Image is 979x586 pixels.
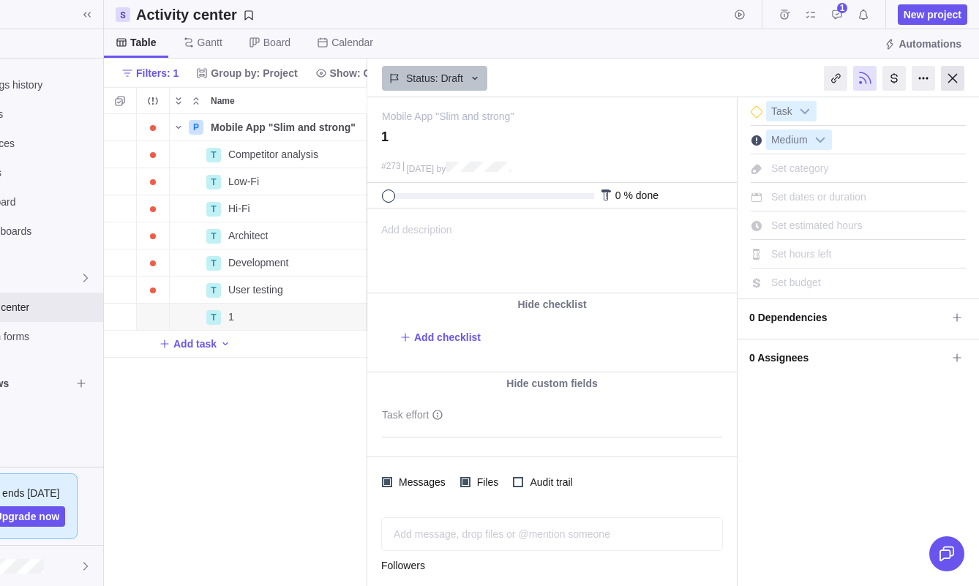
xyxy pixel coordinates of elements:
span: Gantt [198,35,222,50]
div: #273 [381,162,401,171]
div: Medium [766,129,832,150]
div: Low-Fi [222,168,367,195]
a: Approval requests [827,11,847,23]
span: Status: Draft [406,71,463,86]
div: Trouble indication [137,249,170,277]
div: Copy link [824,66,847,91]
div: Name [170,195,367,222]
span: Add description [368,209,452,293]
span: [DATE] [406,164,434,174]
div: Mobile App "Slim and strong" [205,114,367,140]
span: Add task [173,337,217,351]
div: Trouble indication [137,222,170,249]
span: Set hours left [771,248,832,260]
span: Low-Fi [228,174,259,189]
div: T [206,310,221,325]
a: My assignments [800,11,821,23]
span: Show: Completed projects [330,66,460,80]
span: Save your current layout and filters as a View [130,4,260,25]
span: 0 Assignees [749,345,947,370]
a: Time logs [774,11,795,23]
div: Trouble indication [137,168,170,195]
div: Name [170,304,367,331]
span: New project [904,7,961,22]
h2: Activity center [136,4,237,25]
span: Add checklist [414,330,481,345]
span: Automations [878,34,967,54]
span: 0 Dependencies [749,305,947,330]
div: Task [766,101,817,121]
div: Hide custom fields [367,372,737,394]
span: Audit trail [523,472,575,492]
div: Billing [882,66,906,91]
div: grid [104,114,367,586]
div: Architect [222,222,367,249]
div: T [206,148,221,162]
div: This is a milestone [751,106,762,118]
div: Development [222,249,367,276]
span: 0 [615,189,621,201]
span: Set dates or duration [771,191,866,203]
span: Board [263,35,290,50]
span: Show: Completed projects [310,63,465,83]
div: Name [170,141,367,168]
span: Development [228,255,289,270]
span: Set category [771,162,829,174]
span: Table [130,35,157,50]
div: Trouble indication [137,114,170,141]
span: Files [470,472,502,492]
a: Mobile App "Slim and strong" [382,109,514,124]
span: Hi-Fi [228,201,250,216]
div: Trouble indication [137,141,170,168]
div: P [189,120,203,135]
span: Group by: Project [190,63,303,83]
span: Followers [381,558,425,573]
span: Mobile App "Slim and strong" [211,120,356,135]
span: My assignments [800,4,821,25]
span: User testing [228,282,283,297]
div: Unfollow [853,66,877,91]
div: Name [170,114,367,141]
div: Hi-Fi [222,195,367,222]
div: Name [170,249,367,277]
a: Notifications [853,11,874,23]
span: Name [211,94,235,108]
span: Set estimated hours [771,219,863,231]
div: Competitor analysis [222,141,367,168]
div: Name [205,88,367,113]
div: 1 [222,304,367,330]
span: Browse views [71,373,91,394]
div: T [206,175,221,189]
div: Trouble indication [137,195,170,222]
div: T [206,283,221,298]
span: Group by: Project [211,66,297,80]
span: New project [898,4,967,25]
div: Name [170,277,367,304]
span: % done [623,189,658,201]
span: Competitor analysis [228,147,318,162]
span: Time logs [774,4,795,25]
div: User testing [222,277,367,303]
div: Hide checklist [367,293,737,315]
span: Task [767,102,797,122]
div: T [206,229,221,244]
div: Close [941,66,964,91]
span: Architect [228,228,268,243]
span: Selection mode [110,91,130,111]
span: Add activity [220,334,231,354]
span: by [437,164,446,174]
span: Add checklist [400,327,481,348]
span: Collapse [187,91,205,111]
span: Add task [159,334,217,354]
div: More actions [912,66,935,91]
span: Expand [170,91,187,111]
span: Filters: 1 [136,66,179,80]
span: 1 [228,309,234,324]
span: Medium [767,130,812,151]
span: Messages [392,472,449,492]
div: T [206,202,221,217]
span: Calendar [331,35,373,50]
div: T [206,256,221,271]
span: Approval requests [827,4,847,25]
span: Start timer [729,4,750,25]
